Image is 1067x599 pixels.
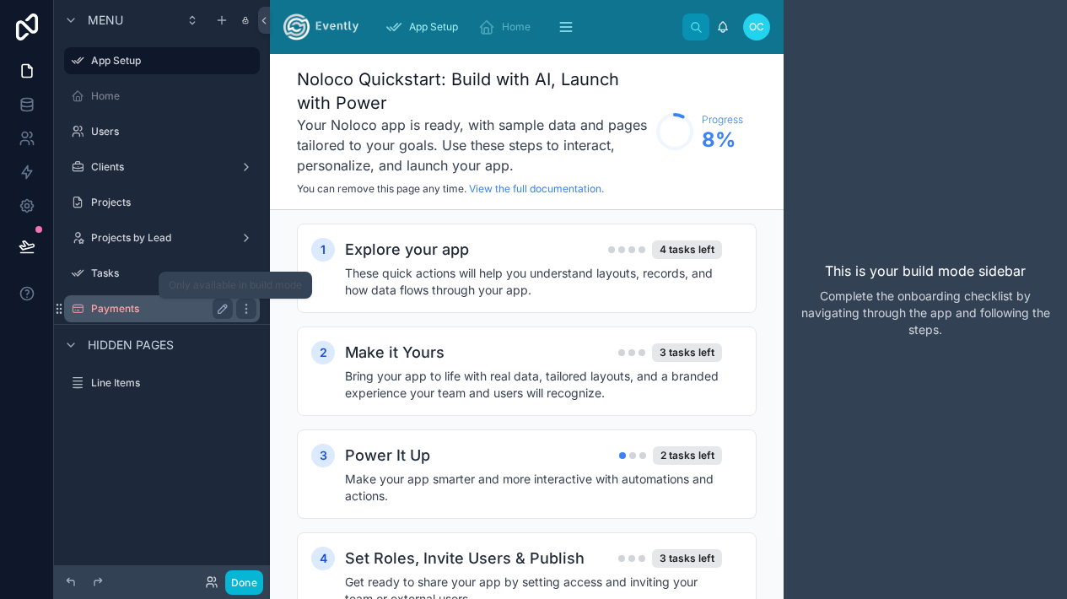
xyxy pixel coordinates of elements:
[297,115,648,175] h3: Your Noloco app is ready, with sample data and pages tailored to your goals. Use these steps to i...
[502,20,531,34] span: Home
[64,295,260,322] a: Payments
[91,89,256,103] label: Home
[64,260,260,287] a: Tasks
[380,12,470,42] a: App Setup
[91,125,256,138] label: Users
[64,154,260,181] a: Clients
[469,182,604,195] a: View the full documentation.
[409,20,458,34] span: App Setup
[91,196,256,209] label: Projects
[91,302,226,316] label: Payments
[91,160,233,174] label: Clients
[91,231,233,245] label: Projects by Lead
[702,127,743,154] span: 8 %
[64,189,260,216] a: Projects
[702,113,743,127] span: Progress
[88,12,123,29] span: Menu
[91,54,250,67] label: App Setup
[91,267,256,280] label: Tasks
[283,13,358,40] img: App logo
[64,224,260,251] a: Projects by Lead
[797,288,1054,338] p: Complete the onboarding checklist by navigating through the app and following the steps.
[372,8,682,46] div: scrollable content
[88,337,174,353] span: Hidden pages
[749,20,764,34] span: OC
[225,570,263,595] button: Done
[64,118,260,145] a: Users
[473,12,542,42] a: Home
[64,83,260,110] a: Home
[91,376,256,390] label: Line Items
[64,47,260,74] a: App Setup
[825,261,1026,281] p: This is your build mode sidebar
[169,278,302,291] span: Only available in build mode
[64,370,260,397] a: Line Items
[297,67,648,115] h1: Noloco Quickstart: Build with AI, Launch with Power
[297,182,466,195] span: You can remove this page any time.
